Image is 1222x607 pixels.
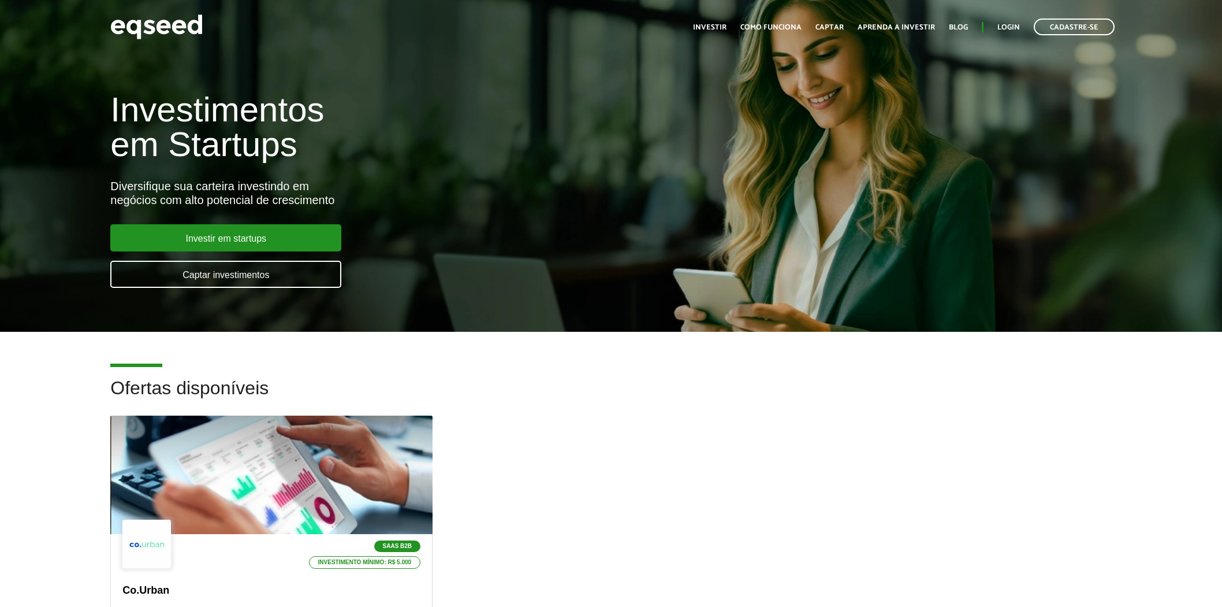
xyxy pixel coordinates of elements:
h1: Investimentos em Startups [110,92,704,162]
a: Captar investimentos [110,261,341,288]
a: Blog [949,24,968,31]
p: Co.Urban [122,584,420,597]
a: Aprenda a investir [858,24,935,31]
p: SaaS B2B [374,541,421,552]
a: Como funciona [740,24,802,31]
div: Diversifique sua carteira investindo em negócios com alto potencial de crescimento [110,179,704,207]
img: EqSeed [110,12,203,42]
a: Captar [815,24,844,31]
a: Cadastre-se [1034,18,1115,35]
p: Investimento mínimo: R$ 5.000 [309,556,421,569]
a: Investir em startups [110,224,341,251]
a: Investir [693,24,727,31]
h2: Ofertas disponíveis [110,378,1111,416]
a: Login [997,24,1020,31]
